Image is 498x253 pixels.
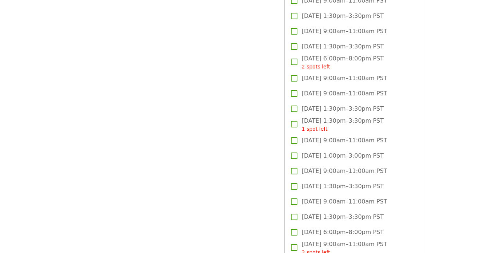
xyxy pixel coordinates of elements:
[302,89,387,98] span: [DATE] 9:00am–11:00am PST
[302,74,387,83] span: [DATE] 9:00am–11:00am PST
[302,64,330,70] span: 2 spots left
[302,213,384,221] span: [DATE] 1:30pm–3:30pm PST
[302,104,384,113] span: [DATE] 1:30pm–3:30pm PST
[302,151,384,160] span: [DATE] 1:00pm–3:00pm PST
[302,126,328,132] span: 1 spot left
[302,182,384,191] span: [DATE] 1:30pm–3:30pm PST
[302,197,387,206] span: [DATE] 9:00am–11:00am PST
[302,136,387,145] span: [DATE] 9:00am–11:00am PST
[302,27,387,36] span: [DATE] 9:00am–11:00am PST
[302,228,384,237] span: [DATE] 6:00pm–8:00pm PST
[302,42,384,51] span: [DATE] 1:30pm–3:30pm PST
[302,116,384,133] span: [DATE] 1:30pm–3:30pm PST
[302,167,387,175] span: [DATE] 9:00am–11:00am PST
[302,12,384,20] span: [DATE] 1:30pm–3:30pm PST
[302,54,384,71] span: [DATE] 6:00pm–8:00pm PST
